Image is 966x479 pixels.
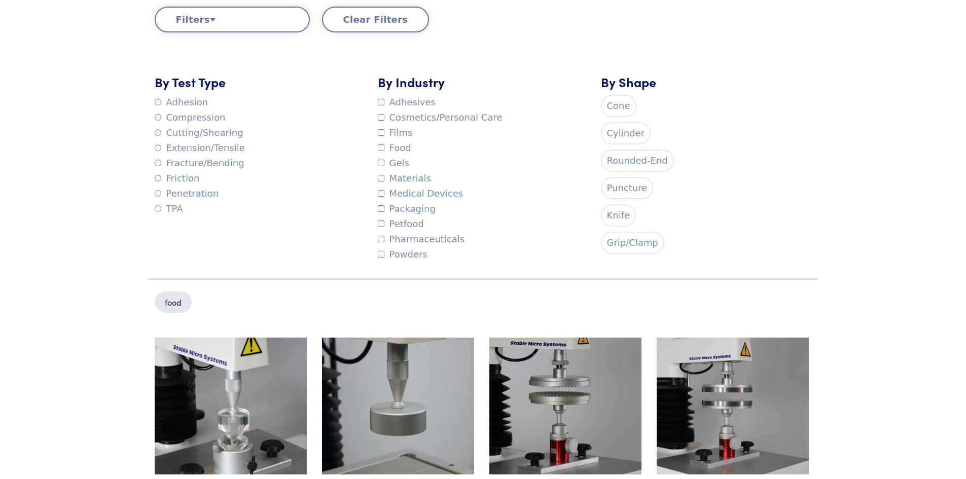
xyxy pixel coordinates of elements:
[601,232,664,254] label: Grip/Clamp
[155,129,161,136] input: Cutting/Shearing
[155,160,161,166] input: Fracture/Bending
[155,186,219,201] label: Penetration
[601,177,654,199] label: Puncture
[378,251,384,257] input: Powders
[155,99,161,105] input: Adhesion
[378,190,384,197] input: Medical Devices
[378,201,436,216] label: Packaging
[378,125,413,140] label: Films
[155,175,161,181] input: Friction
[378,160,384,166] input: Gels
[378,156,409,171] label: Gels
[155,291,192,313] p: food
[378,144,384,151] input: Food
[378,236,384,242] input: Pharmaceuticals
[155,95,208,110] label: Adhesion
[378,110,503,125] label: Cosmetics/Personal Care
[489,338,641,474] img: cylinder_ta-40-pp-ag.jpg
[155,114,161,121] input: Compression
[601,122,651,144] label: Cylinder
[322,338,474,474] img: cylinder_ta-25_2-inch-diameter_2.jpg
[378,140,411,156] label: Food
[378,175,384,181] input: Materials
[155,140,245,156] label: Extension/Tensile
[155,144,161,151] input: Extension/Tensile
[378,99,384,105] input: Adhesives
[378,73,589,91] h5: By Industry
[155,190,161,197] input: Penetration
[601,73,812,91] h5: By Shape
[378,95,436,110] label: Adhesives
[155,338,307,474] img: cone_ta-425_spreadability-rig.jpg
[155,7,310,32] button: Filters
[155,73,366,91] h5: By Test Type
[378,205,384,212] input: Packaging
[322,7,430,32] button: Clear Filters
[378,186,463,201] label: Medical Devices
[378,129,384,136] input: Films
[155,156,244,171] label: Fracture/Bending
[155,110,226,125] label: Compression
[378,171,432,186] label: Materials
[601,204,636,227] label: Knife
[378,216,424,232] label: Petfood
[378,220,384,227] input: Petfood
[378,114,384,121] input: Cosmetics/Personal Care
[155,171,200,186] label: Friction
[601,95,636,117] label: Cone
[155,205,161,212] input: TPA
[378,247,427,262] label: Powders
[155,201,183,216] label: TPA
[657,338,809,474] img: cylinder_ta-40-pp-ss.jpg
[155,125,243,140] label: Cutting/Shearing
[378,232,465,247] label: Pharmaceuticals
[601,150,674,172] label: Rounded-End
